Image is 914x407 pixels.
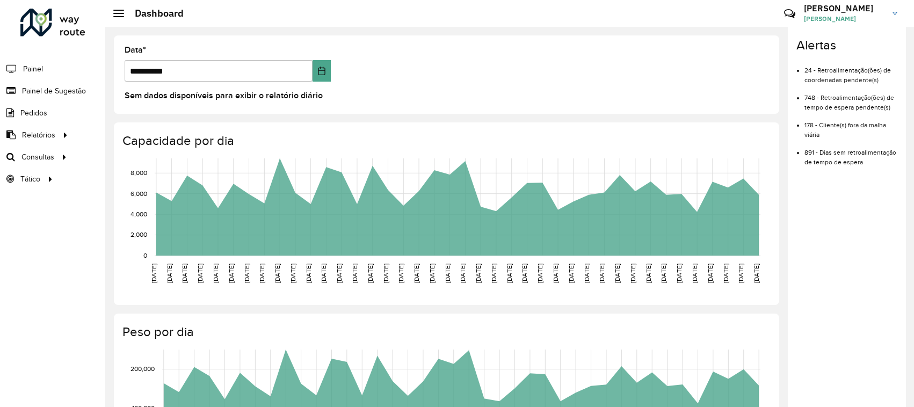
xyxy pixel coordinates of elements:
[351,264,358,283] text: [DATE]
[382,264,389,283] text: [DATE]
[753,264,760,283] text: [DATE]
[21,151,54,163] span: Consultas
[490,264,497,283] text: [DATE]
[737,264,744,283] text: [DATE]
[413,264,420,283] text: [DATE]
[130,365,155,372] text: 200,000
[583,264,590,283] text: [DATE]
[691,264,698,283] text: [DATE]
[313,60,331,82] button: Choose Date
[804,57,897,85] li: 24 - Retroalimentação(ões) de coordenadas pendente(s)
[23,63,43,75] span: Painel
[181,264,188,283] text: [DATE]
[629,264,636,283] text: [DATE]
[336,264,343,283] text: [DATE]
[778,2,801,25] a: Contato Rápido
[429,264,436,283] text: [DATE]
[305,264,312,283] text: [DATE]
[197,264,204,283] text: [DATE]
[804,3,884,13] h3: [PERSON_NAME]
[568,264,575,283] text: [DATE]
[130,190,147,197] text: 6,000
[521,264,528,283] text: [DATE]
[22,129,55,141] span: Relatórios
[676,264,683,283] text: [DATE]
[804,140,897,167] li: 891 - Dias sem retroalimentação de tempo de espera
[243,264,250,283] text: [DATE]
[166,264,173,283] text: [DATE]
[804,14,884,24] span: [PERSON_NAME]
[598,264,605,283] text: [DATE]
[459,264,466,283] text: [DATE]
[130,210,147,217] text: 4,000
[804,112,897,140] li: 178 - Cliente(s) fora da malha viária
[20,173,40,185] span: Tático
[258,264,265,283] text: [DATE]
[130,169,147,176] text: 8,000
[150,264,157,283] text: [DATE]
[124,8,184,19] h2: Dashboard
[125,89,323,102] label: Sem dados disponíveis para exibir o relatório diário
[122,133,768,149] h4: Capacidade por dia
[660,264,667,283] text: [DATE]
[212,264,219,283] text: [DATE]
[536,264,543,283] text: [DATE]
[228,264,235,283] text: [DATE]
[320,264,327,283] text: [DATE]
[707,264,714,283] text: [DATE]
[22,85,86,97] span: Painel de Sugestão
[274,264,281,283] text: [DATE]
[804,85,897,112] li: 748 - Retroalimentação(ões) de tempo de espera pendente(s)
[796,38,897,53] h4: Alertas
[367,264,374,283] text: [DATE]
[125,43,146,56] label: Data
[444,264,451,283] text: [DATE]
[506,264,513,283] text: [DATE]
[614,264,621,283] text: [DATE]
[722,264,729,283] text: [DATE]
[475,264,482,283] text: [DATE]
[289,264,296,283] text: [DATE]
[552,264,559,283] text: [DATE]
[130,231,147,238] text: 2,000
[20,107,47,119] span: Pedidos
[122,324,768,340] h4: Peso por dia
[645,264,652,283] text: [DATE]
[143,252,147,259] text: 0
[397,264,404,283] text: [DATE]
